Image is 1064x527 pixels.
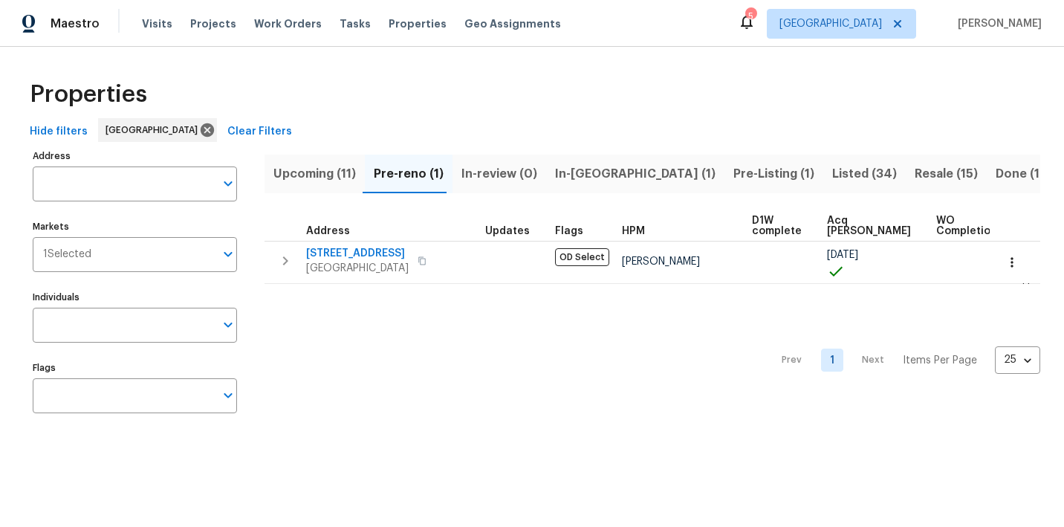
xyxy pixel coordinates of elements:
nav: Pagination Navigation [768,293,1040,428]
span: D1W complete [752,216,802,236]
p: Items Per Page [903,353,977,368]
span: Acq [PERSON_NAME] [827,216,911,236]
span: Geo Assignments [464,16,561,31]
div: [GEOGRAPHIC_DATA] [98,118,217,142]
span: [GEOGRAPHIC_DATA] [306,261,409,276]
span: [GEOGRAPHIC_DATA] [106,123,204,138]
span: 1 Selected [43,248,91,261]
span: Work Orders [254,16,322,31]
span: Hide filters [30,123,88,141]
span: [GEOGRAPHIC_DATA] [779,16,882,31]
button: Hide filters [24,118,94,146]
a: Goto page 1 [821,349,843,372]
button: Open [218,314,239,335]
span: Updates [485,226,530,236]
span: Address [306,226,350,236]
span: Tasks [340,19,371,29]
span: Maestro [51,16,100,31]
span: Clear Filters [227,123,292,141]
span: Properties [30,87,147,102]
span: Listed (34) [832,164,897,184]
span: [PERSON_NAME] [622,256,700,267]
span: Pre-Listing (1) [733,164,814,184]
button: Clear Filters [221,118,298,146]
button: Open [218,385,239,406]
label: Address [33,152,237,161]
span: HPM [622,226,645,236]
span: In-review (0) [461,164,537,184]
div: 5 [745,9,756,24]
label: Individuals [33,293,237,302]
span: [PERSON_NAME] [952,16,1042,31]
span: Properties [389,16,447,31]
span: [STREET_ADDRESS] [306,246,409,261]
button: Open [218,244,239,265]
span: Pre-reno (1) [374,164,444,184]
label: Markets [33,222,237,231]
span: Visits [142,16,172,31]
span: WO Completion [936,216,997,236]
div: 25 [995,340,1040,379]
span: In-[GEOGRAPHIC_DATA] (1) [555,164,716,184]
button: Open [218,173,239,194]
span: Projects [190,16,236,31]
span: [DATE] [827,250,858,260]
span: OD Select [555,248,609,266]
span: Upcoming (11) [273,164,356,184]
label: Flags [33,363,237,372]
span: Resale (15) [915,164,978,184]
span: Flags [555,226,583,236]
